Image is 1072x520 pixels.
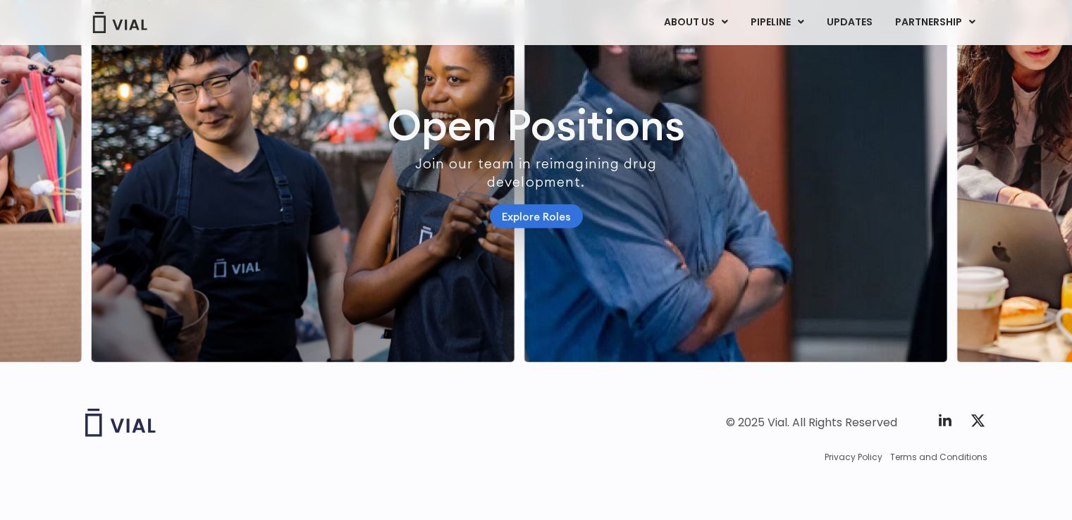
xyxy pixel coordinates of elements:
div: © 2025 Vial. All Rights Reserved [726,415,897,431]
a: ABOUT USMenu Toggle [652,11,738,35]
a: Explore Roles [490,204,583,229]
img: Vial Logo [92,12,148,33]
a: UPDATES [815,11,882,35]
a: PIPELINEMenu Toggle [739,11,814,35]
a: PARTNERSHIPMenu Toggle [883,11,986,35]
img: Vial logo wih "Vial" spelled out [85,409,156,437]
a: Terms and Conditions [890,451,987,464]
a: Privacy Policy [825,451,882,464]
